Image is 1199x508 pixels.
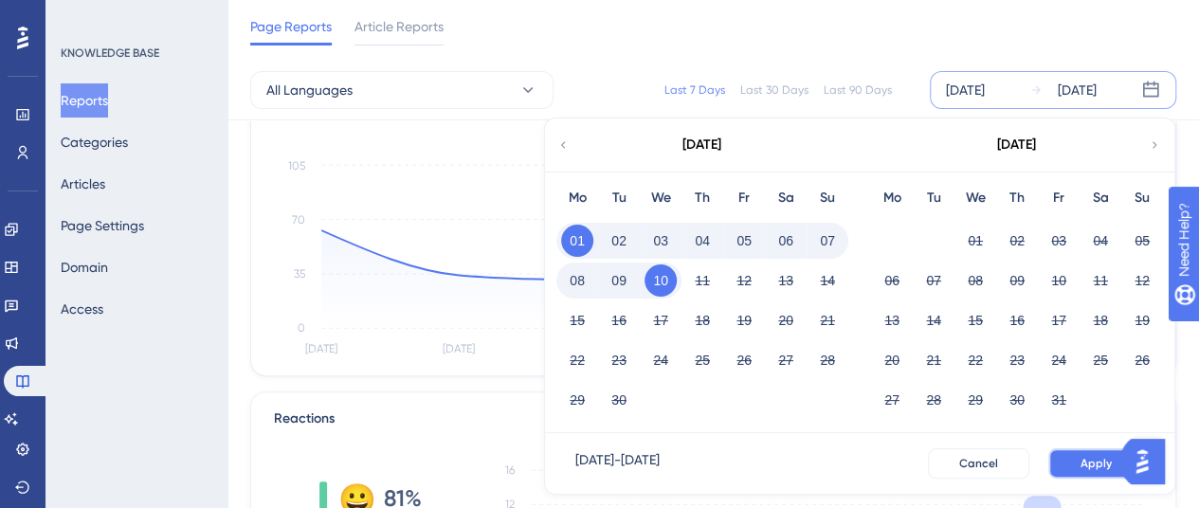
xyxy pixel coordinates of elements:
div: Last 30 Days [740,82,808,98]
button: 23 [1001,344,1033,376]
div: [DATE] [997,134,1036,156]
button: 29 [959,384,991,416]
button: Page Settings [61,209,144,243]
button: 01 [959,225,991,257]
button: 15 [959,304,991,336]
button: 28 [917,384,950,416]
button: 30 [1001,384,1033,416]
button: Access [61,292,103,326]
button: 07 [811,225,844,257]
button: 12 [728,264,760,297]
span: Apply [1081,456,1112,471]
div: Tu [913,187,954,209]
button: Domain [61,250,108,284]
button: 03 [1043,225,1075,257]
div: Su [807,187,848,209]
span: Page Reports [250,15,332,38]
button: 11 [686,264,718,297]
button: 30 [603,384,635,416]
div: Fr [1038,187,1080,209]
div: Su [1121,187,1163,209]
button: 26 [728,344,760,376]
button: All Languages [250,71,554,109]
button: 26 [1126,344,1158,376]
button: 20 [876,344,908,376]
button: 02 [603,225,635,257]
button: 14 [811,264,844,297]
div: [DATE] [682,134,721,156]
button: 04 [1084,225,1117,257]
div: Reactions [274,408,1153,430]
button: 29 [561,384,593,416]
tspan: 0 [298,321,305,335]
div: We [954,187,996,209]
span: Cancel [959,456,998,471]
button: 24 [645,344,677,376]
button: 20 [770,304,802,336]
tspan: 16 [505,463,515,477]
button: Apply [1048,448,1144,479]
button: 04 [686,225,718,257]
button: 09 [1001,264,1033,297]
button: 11 [1084,264,1117,297]
button: 06 [876,264,908,297]
button: 28 [811,344,844,376]
button: 17 [1043,304,1075,336]
button: 17 [645,304,677,336]
button: 10 [645,264,677,297]
button: 18 [686,304,718,336]
div: Mo [556,187,598,209]
span: Need Help? [45,5,118,27]
span: Article Reports [354,15,444,38]
button: 19 [1126,304,1158,336]
button: 23 [603,344,635,376]
button: 08 [561,264,593,297]
button: 25 [686,344,718,376]
tspan: [DATE] [305,342,337,355]
span: All Languages [266,79,353,101]
button: 13 [770,264,802,297]
div: KNOWLEDGE BASE [61,45,159,61]
button: 12 [1126,264,1158,297]
div: We [640,187,681,209]
button: 08 [959,264,991,297]
button: 09 [603,264,635,297]
button: 06 [770,225,802,257]
button: 21 [811,304,844,336]
button: 27 [770,344,802,376]
button: Categories [61,125,128,159]
button: Cancel [928,448,1029,479]
iframe: UserGuiding AI Assistant Launcher [1119,433,1176,490]
div: Th [996,187,1038,209]
div: Mo [871,187,913,209]
tspan: 105 [288,159,305,172]
button: 31 [1043,384,1075,416]
button: 21 [917,344,950,376]
div: [DATE] [946,79,985,101]
div: Sa [1080,187,1121,209]
tspan: 140 [287,109,305,122]
div: Last 90 Days [824,82,892,98]
tspan: 35 [294,267,305,281]
button: 05 [728,225,760,257]
button: 03 [645,225,677,257]
div: [DATE] - [DATE] [575,448,660,479]
button: 16 [1001,304,1033,336]
button: Articles [61,167,105,201]
tspan: [DATE] [443,342,475,355]
button: Reports [61,83,108,118]
button: 15 [561,304,593,336]
div: Sa [765,187,807,209]
button: 01 [561,225,593,257]
div: [DATE] [1058,79,1097,101]
button: 22 [561,344,593,376]
div: Tu [598,187,640,209]
button: 14 [917,304,950,336]
div: Last 7 Days [664,82,725,98]
button: 22 [959,344,991,376]
div: Fr [723,187,765,209]
button: 25 [1084,344,1117,376]
button: 05 [1126,225,1158,257]
button: 10 [1043,264,1075,297]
